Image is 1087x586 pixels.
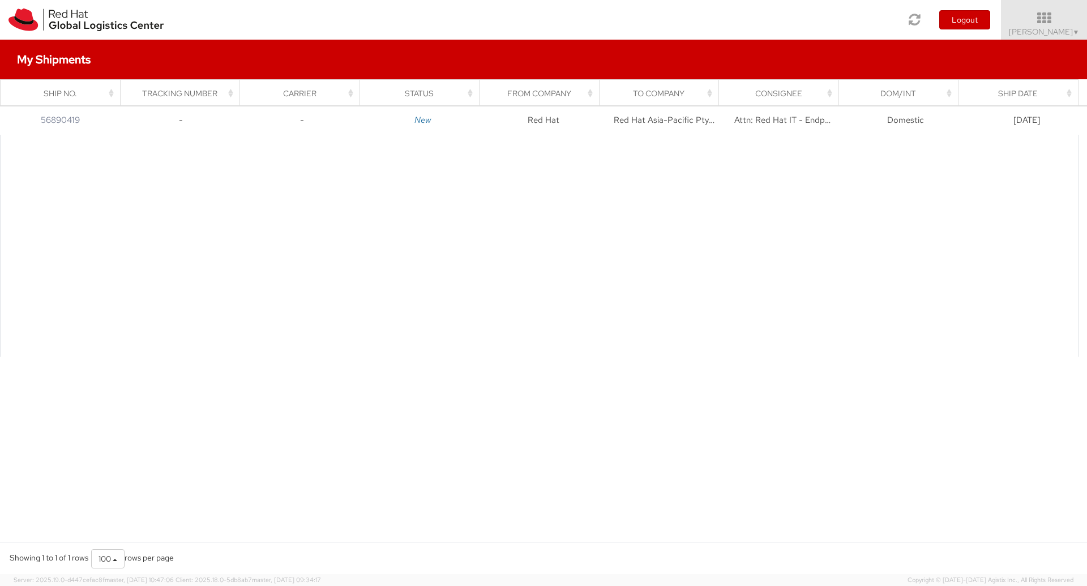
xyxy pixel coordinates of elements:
span: Client: 2025.18.0-5db8ab7 [176,576,321,584]
span: Showing 1 to 1 of 1 rows [10,553,88,563]
td: [DATE] [966,106,1087,135]
button: 100 [91,549,125,568]
div: Ship No. [11,88,117,99]
button: Logout [939,10,990,29]
div: Ship Date [969,88,1075,99]
div: Tracking Number [130,88,236,99]
div: Consignee [729,88,835,99]
span: master, [DATE] 09:34:17 [252,576,321,584]
div: Dom/Int [849,88,955,99]
td: - [121,106,241,135]
td: - [242,106,362,135]
span: Server: 2025.19.0-d447cefac8f [14,576,174,584]
div: To Company [609,88,715,99]
div: From Company [490,88,596,99]
td: Red Hat [483,106,604,135]
span: Copyright © [DATE]-[DATE] Agistix Inc., All Rights Reserved [908,576,1073,585]
td: Attn: Red Hat IT - Endpoint Systems/[PERSON_NAME] [725,106,845,135]
td: Red Hat Asia-Pacific Pty Ltd [604,106,725,135]
a: 56890419 [41,114,80,126]
span: master, [DATE] 10:47:06 [105,576,174,584]
div: Status [370,88,476,99]
td: Domestic [845,106,966,135]
span: 100 [99,554,111,564]
img: rh-logistics-00dfa346123c4ec078e1.svg [8,8,164,31]
div: Carrier [250,88,356,99]
span: ▼ [1073,28,1080,37]
span: [PERSON_NAME] [1009,27,1080,37]
div: rows per page [91,549,174,568]
h4: My Shipments [17,53,91,66]
i: New [414,114,431,126]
